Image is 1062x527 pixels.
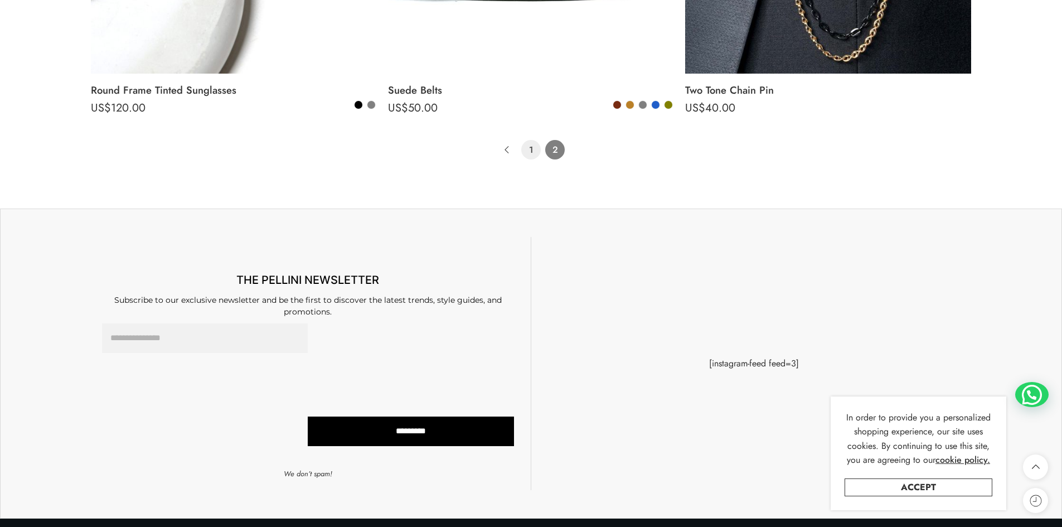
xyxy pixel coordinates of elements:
bdi: 120.00 [91,100,146,116]
span: US$ [685,100,705,116]
span: Subscribe to our exclusive newsletter and be the first to discover the latest trends, style guide... [114,295,502,317]
bdi: 50.00 [388,100,438,116]
span: THE PELLINI NEWSLETTER [236,273,379,287]
a: Indigo [651,100,661,110]
nav: Product Pagination [91,140,972,161]
bdi: 40.00 [685,100,735,116]
p: [instagram-feed feed=3] [542,356,966,371]
a: Grey [638,100,648,110]
span: US$ [91,100,111,116]
span: In order to provide you a personalized shopping experience, our site uses cookies. By continuing ... [846,411,991,467]
a: Two Tone Chain Pin [685,79,971,101]
a: Black [353,100,363,110]
a: cookie policy. [935,453,990,467]
a: Suede Belts [388,79,674,101]
em: We don’t spam! [284,468,332,479]
a: Accept [845,478,992,496]
a: Round Frame Tinted Sunglasses [91,79,377,101]
a: Page 1 [521,140,541,159]
a: Camel [625,100,635,110]
iframe: reCAPTCHA [308,323,399,404]
a: Brown [612,100,622,110]
span: Page 2 [545,140,565,159]
a: Grey [366,100,376,110]
input: Email Address * [102,323,308,353]
a: Olive [663,100,673,110]
span: US$ [388,100,408,116]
